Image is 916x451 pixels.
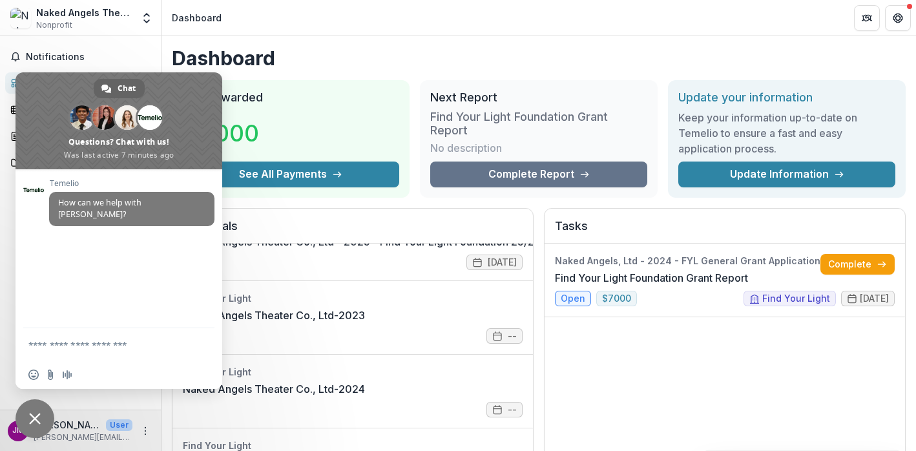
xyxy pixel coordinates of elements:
[10,8,31,28] img: Naked Angels Theater Co., Ltd
[49,179,214,188] span: Temelio
[430,162,647,187] a: Complete Report
[26,52,151,63] span: Notifications
[12,426,24,435] div: Jean Marie McKee
[183,381,365,397] a: Naked Angels Theater Co., Ltd-2024
[16,399,54,438] a: Close chat
[5,47,156,67] button: Notifications
[167,8,227,27] nav: breadcrumb
[183,308,365,323] a: Naked Angels Theater Co., Ltd-2023
[183,234,649,249] a: Naked Angels Theater Co., Ltd - 2025 - Find Your Light Foundation 25/26 RFP Grant Application
[36,19,72,31] span: Nonprofit
[678,110,895,156] h3: Keep your information up-to-date on Temelio to ensure a fast and easy application process.
[5,125,156,147] a: Proposals
[885,5,911,31] button: Get Help
[5,152,156,173] a: Documents
[94,79,145,98] a: Chat
[678,162,895,187] a: Update Information
[430,90,647,105] h2: Next Report
[182,90,399,105] h2: Total Awarded
[58,197,141,220] span: How can we help with [PERSON_NAME]?
[5,99,156,120] a: Tasks
[430,140,502,156] p: No description
[118,79,136,98] span: Chat
[854,5,880,31] button: Partners
[138,5,156,31] button: Open entity switcher
[34,432,132,443] p: [PERSON_NAME][EMAIL_ADDRESS][DOMAIN_NAME]
[820,254,895,275] a: Complete
[106,419,132,431] p: User
[36,6,132,19] div: Naked Angels Theater Co., Ltd
[182,116,279,151] h3: $7,000
[28,370,39,380] span: Insert an emoji
[34,418,101,432] p: [PERSON_NAME]
[430,110,647,138] h3: Find Your Light Foundation Grant Report
[555,270,748,286] a: Find Your Light Foundation Grant Report
[172,11,222,25] div: Dashboard
[62,370,72,380] span: Audio message
[5,72,156,94] a: Dashboard
[678,90,895,105] h2: Update your information
[182,162,399,187] button: See All Payments
[183,219,523,244] h2: Proposals
[555,219,895,244] h2: Tasks
[138,423,153,439] button: More
[172,47,906,70] h1: Dashboard
[28,328,183,361] textarea: Compose your message...
[45,370,56,380] span: Send a file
